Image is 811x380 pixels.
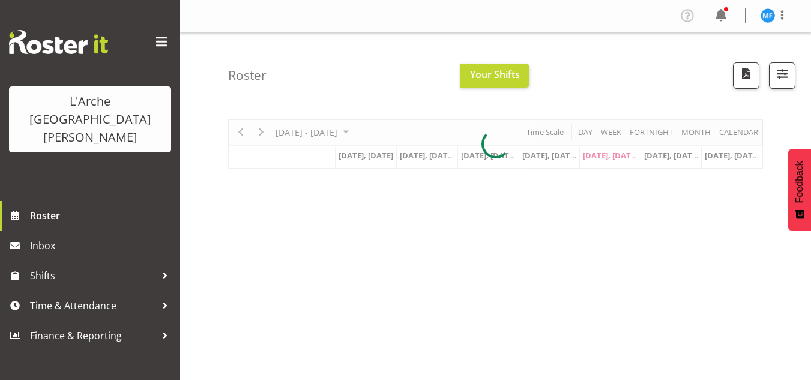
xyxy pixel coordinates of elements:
[30,207,174,225] span: Roster
[228,68,267,82] h4: Roster
[761,8,775,23] img: melissa-fry10932.jpg
[733,62,759,89] button: Download a PDF of the roster according to the set date range.
[470,68,520,81] span: Your Shifts
[30,267,156,285] span: Shifts
[769,62,795,89] button: Filter Shifts
[30,237,174,255] span: Inbox
[460,64,529,88] button: Your Shifts
[788,149,811,231] button: Feedback - Show survey
[794,161,805,203] span: Feedback
[21,92,159,146] div: L'Arche [GEOGRAPHIC_DATA][PERSON_NAME]
[9,30,108,54] img: Rosterit website logo
[30,327,156,345] span: Finance & Reporting
[30,297,156,315] span: Time & Attendance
